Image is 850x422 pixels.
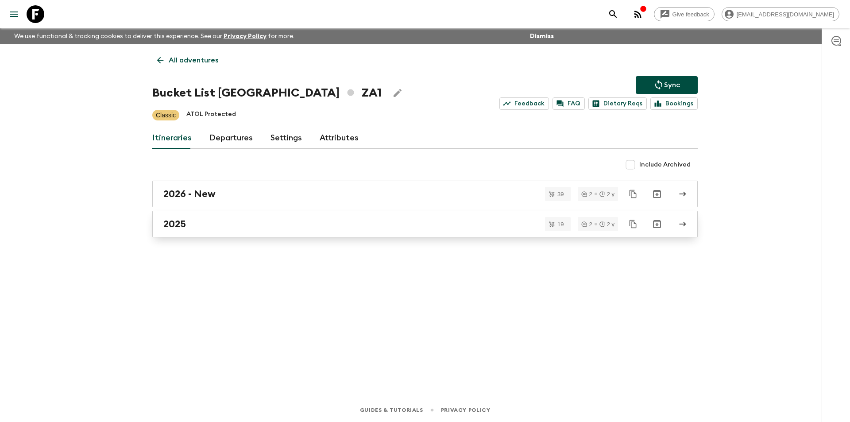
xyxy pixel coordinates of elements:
button: menu [5,5,23,23]
div: 2 [581,191,592,197]
a: Guides & Tutorials [360,405,423,415]
a: All adventures [152,51,223,69]
button: Sync adventure departures to the booking engine [636,76,698,94]
h2: 2026 - New [163,188,216,200]
p: Classic [156,111,176,120]
a: Give feedback [654,7,715,21]
button: Archive [648,185,666,203]
span: 19 [552,221,569,227]
div: [EMAIL_ADDRESS][DOMAIN_NAME] [722,7,839,21]
h2: 2025 [163,218,186,230]
a: Privacy Policy [441,405,490,415]
span: Include Archived [639,160,691,169]
a: Privacy Policy [224,33,267,39]
a: Itineraries [152,128,192,149]
a: Dietary Reqs [588,97,647,110]
div: 2 y [599,191,614,197]
a: Attributes [320,128,359,149]
h1: Bucket List [GEOGRAPHIC_DATA] ZA1 [152,84,382,102]
span: Give feedback [668,11,714,18]
button: Archive [648,215,666,233]
a: Feedback [499,97,549,110]
button: Duplicate [625,186,641,202]
button: Duplicate [625,216,641,232]
button: search adventures [604,5,622,23]
p: All adventures [169,55,218,66]
div: 2 [581,221,592,227]
a: 2025 [152,211,698,237]
a: 2026 - New [152,181,698,207]
div: 2 y [599,221,614,227]
a: Departures [209,128,253,149]
p: Sync [664,80,680,90]
p: ATOL Protected [186,110,236,120]
button: Edit Adventure Title [389,84,406,102]
a: FAQ [552,97,585,110]
span: [EMAIL_ADDRESS][DOMAIN_NAME] [732,11,839,18]
button: Dismiss [528,30,556,43]
p: We use functional & tracking cookies to deliver this experience. See our for more. [11,28,298,44]
span: 39 [552,191,569,197]
a: Bookings [650,97,698,110]
a: Settings [270,128,302,149]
